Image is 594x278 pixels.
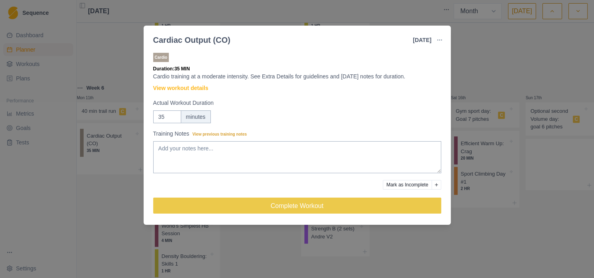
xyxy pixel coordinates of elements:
[153,99,436,107] label: Actual Workout Duration
[153,53,169,62] p: Cardio
[153,84,208,92] a: View workout details
[383,180,432,190] button: Mark as Incomplete
[153,130,436,138] label: Training Notes
[192,132,247,136] span: View previous training notes
[153,198,441,214] button: Complete Workout
[181,110,211,123] div: minutes
[153,72,441,81] p: Cardio training at a moderate intensity. See Extra Details for guidelines and [DATE] notes for du...
[432,180,441,190] button: Add reason
[413,36,431,44] p: [DATE]
[153,34,230,46] div: Cardiac Output (CO)
[153,65,441,72] p: Duration: 35 MIN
